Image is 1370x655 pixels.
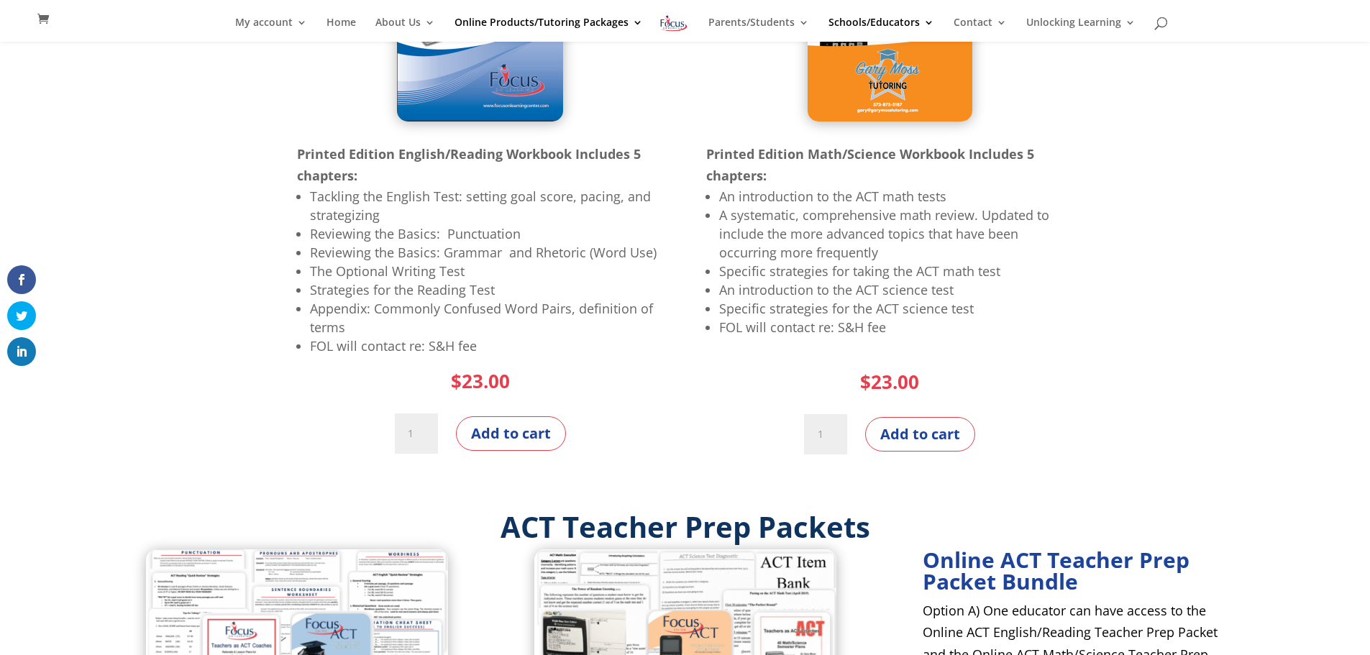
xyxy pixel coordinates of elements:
li: Specific strategies for taking the ACT math test [719,262,1073,280]
strong: Printed Edition Math/Science Workbook Includes 5 chapters: [706,145,1034,185]
li: Specific strategies for the ACT science test [719,299,1073,318]
li: An introduction to the ACT science test [719,280,1073,299]
li: Appendix: Commonly Confused Word Pairs, definition of terms [310,299,664,336]
a: Online Products/Tutoring Packages [455,17,643,42]
input: Product quantity [395,413,438,454]
a: About Us [375,17,435,42]
strong: Printed Edition English/Reading Workbook Includes 5 chapters: [297,145,641,185]
a: My account [235,17,307,42]
a: Home [326,17,356,42]
strong: ACT Teacher Prep Packets [501,507,870,546]
a: Parents/Students [708,17,809,42]
a: Unlocking Learning [1026,17,1136,42]
button: Add to cart [865,417,975,452]
span: $ [860,369,871,395]
span: $ [451,368,462,394]
li: The Optional Writing Test [310,262,664,280]
li: FOL will contact re: S&H fee [310,336,664,355]
bdi: 23.00 [451,368,510,394]
bdi: 23.00 [860,369,919,395]
button: Add to cart [456,416,566,451]
input: Product quantity [804,414,847,454]
li: Reviewing the Basics: Punctuation [310,224,664,243]
li: Reviewing the Basics: Grammar and Rhetoric (Word Use) [310,243,664,262]
li: Strategies for the Reading Test [310,280,664,299]
li: FOL will contact re: S&H fee [719,318,1073,336]
li: Tackling the English Test: setting goal score, pacing, and strategizing [310,187,664,224]
a: Contact [954,17,1007,42]
img: Focus on Learning [659,13,689,34]
li: An introduction to the ACT math tests [719,187,1073,206]
a: Schools/Educators [828,17,934,42]
strong: Online ACT Teacher Prep Packet Bundle [923,545,1189,596]
li: A systematic, comprehensive math review. Updated to include the more advanced topics that have be... [719,206,1073,262]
